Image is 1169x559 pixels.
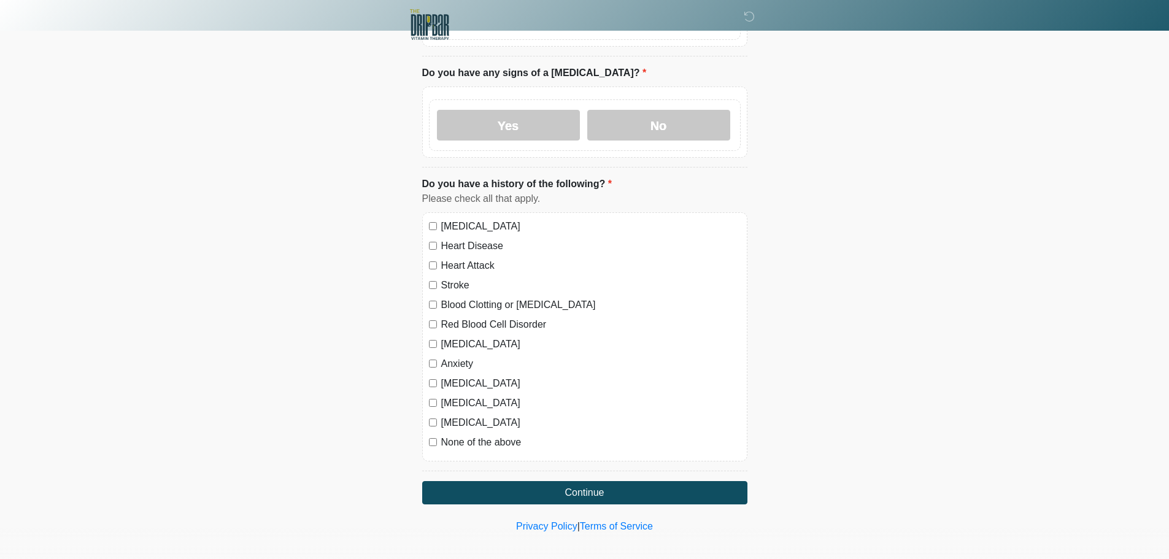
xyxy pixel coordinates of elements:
[437,110,580,141] label: Yes
[441,415,741,430] label: [MEDICAL_DATA]
[441,435,741,450] label: None of the above
[429,320,437,328] input: Red Blood Cell Disorder
[577,521,580,531] a: |
[441,239,741,253] label: Heart Disease
[429,281,437,289] input: Stroke
[441,258,741,273] label: Heart Attack
[516,521,577,531] a: Privacy Policy
[441,337,741,352] label: [MEDICAL_DATA]
[422,177,612,191] label: Do you have a history of the following?
[587,110,730,141] label: No
[429,399,437,407] input: [MEDICAL_DATA]
[441,219,741,234] label: [MEDICAL_DATA]
[429,340,437,348] input: [MEDICAL_DATA]
[429,242,437,250] input: Heart Disease
[410,9,449,40] img: The DRIPBaR Lee's Summit Logo
[441,396,741,411] label: [MEDICAL_DATA]
[441,278,741,293] label: Stroke
[441,357,741,371] label: Anxiety
[441,317,741,332] label: Red Blood Cell Disorder
[441,376,741,391] label: [MEDICAL_DATA]
[429,360,437,368] input: Anxiety
[429,222,437,230] input: [MEDICAL_DATA]
[429,301,437,309] input: Blood Clotting or [MEDICAL_DATA]
[441,298,741,312] label: Blood Clotting or [MEDICAL_DATA]
[580,521,653,531] a: Terms of Service
[429,418,437,426] input: [MEDICAL_DATA]
[429,438,437,446] input: None of the above
[429,261,437,269] input: Heart Attack
[422,191,747,206] div: Please check all that apply.
[422,66,647,80] label: Do you have any signs of a [MEDICAL_DATA]?
[429,379,437,387] input: [MEDICAL_DATA]
[422,481,747,504] button: Continue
